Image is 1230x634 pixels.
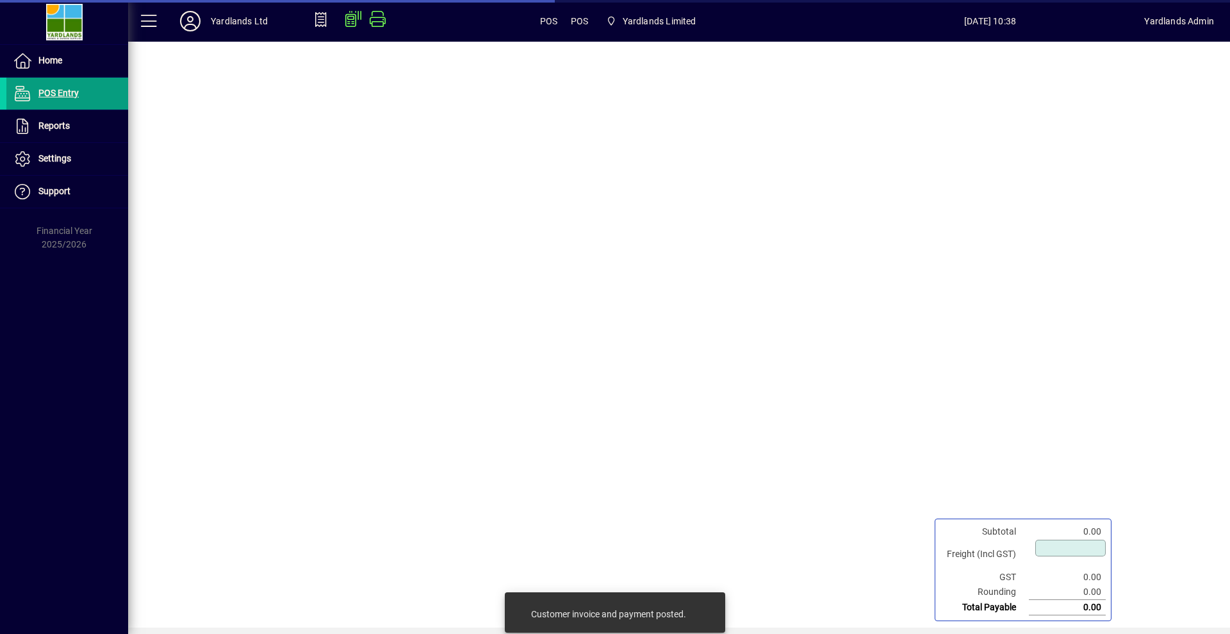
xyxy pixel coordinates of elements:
span: Support [38,186,70,196]
td: GST [940,570,1029,585]
span: Settings [38,153,71,163]
span: Home [38,55,62,65]
td: 0.00 [1029,585,1106,600]
div: Customer invoice and payment posted. [531,608,686,621]
td: Subtotal [940,524,1029,539]
span: POS [540,11,558,31]
span: Reports [38,121,70,131]
span: POS Entry [38,88,79,98]
td: 0.00 [1029,570,1106,585]
div: Yardlands Ltd [211,11,268,31]
td: Rounding [940,585,1029,600]
td: 0.00 [1029,600,1106,615]
td: 0.00 [1029,524,1106,539]
div: Yardlands Admin [1144,11,1214,31]
td: Total Payable [940,600,1029,615]
span: [DATE] 10:38 [836,11,1145,31]
button: Profile [170,10,211,33]
a: Support [6,176,128,208]
span: POS [571,11,589,31]
a: Settings [6,143,128,175]
a: Home [6,45,128,77]
td: Freight (Incl GST) [940,539,1029,570]
span: Yardlands Limited [601,10,701,33]
a: Reports [6,110,128,142]
span: Yardlands Limited [623,11,696,31]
